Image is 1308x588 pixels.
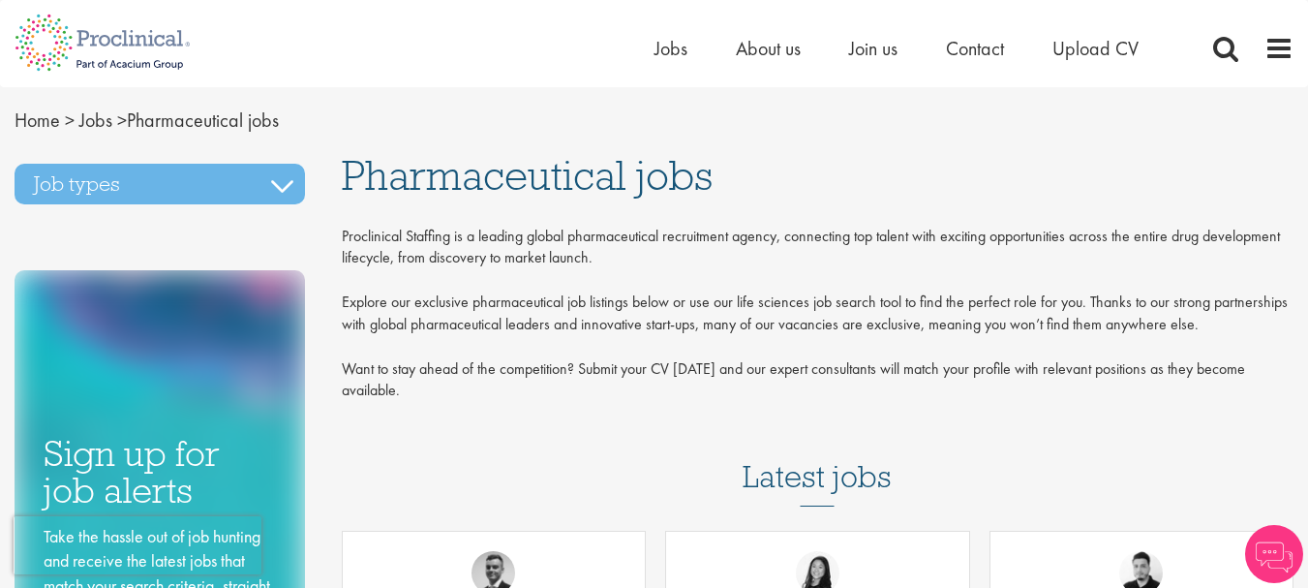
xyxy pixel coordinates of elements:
[44,435,276,510] h3: Sign up for job alerts
[849,36,897,61] a: Join us
[15,108,60,133] a: breadcrumb link to Home
[65,108,75,133] span: >
[79,108,112,133] a: breadcrumb link to Jobs
[15,108,279,133] span: Pharmaceutical jobs
[15,164,305,204] h3: Job types
[117,108,127,133] span: >
[743,412,892,507] h3: Latest jobs
[1052,36,1139,61] a: Upload CV
[946,36,1004,61] a: Contact
[736,36,801,61] a: About us
[342,149,713,201] span: Pharmaceutical jobs
[342,226,1293,413] div: Proclinical Staffing is a leading global pharmaceutical recruitment agency, connecting top talent...
[654,36,687,61] a: Jobs
[1245,525,1303,583] img: Chatbot
[14,516,261,574] iframe: reCAPTCHA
